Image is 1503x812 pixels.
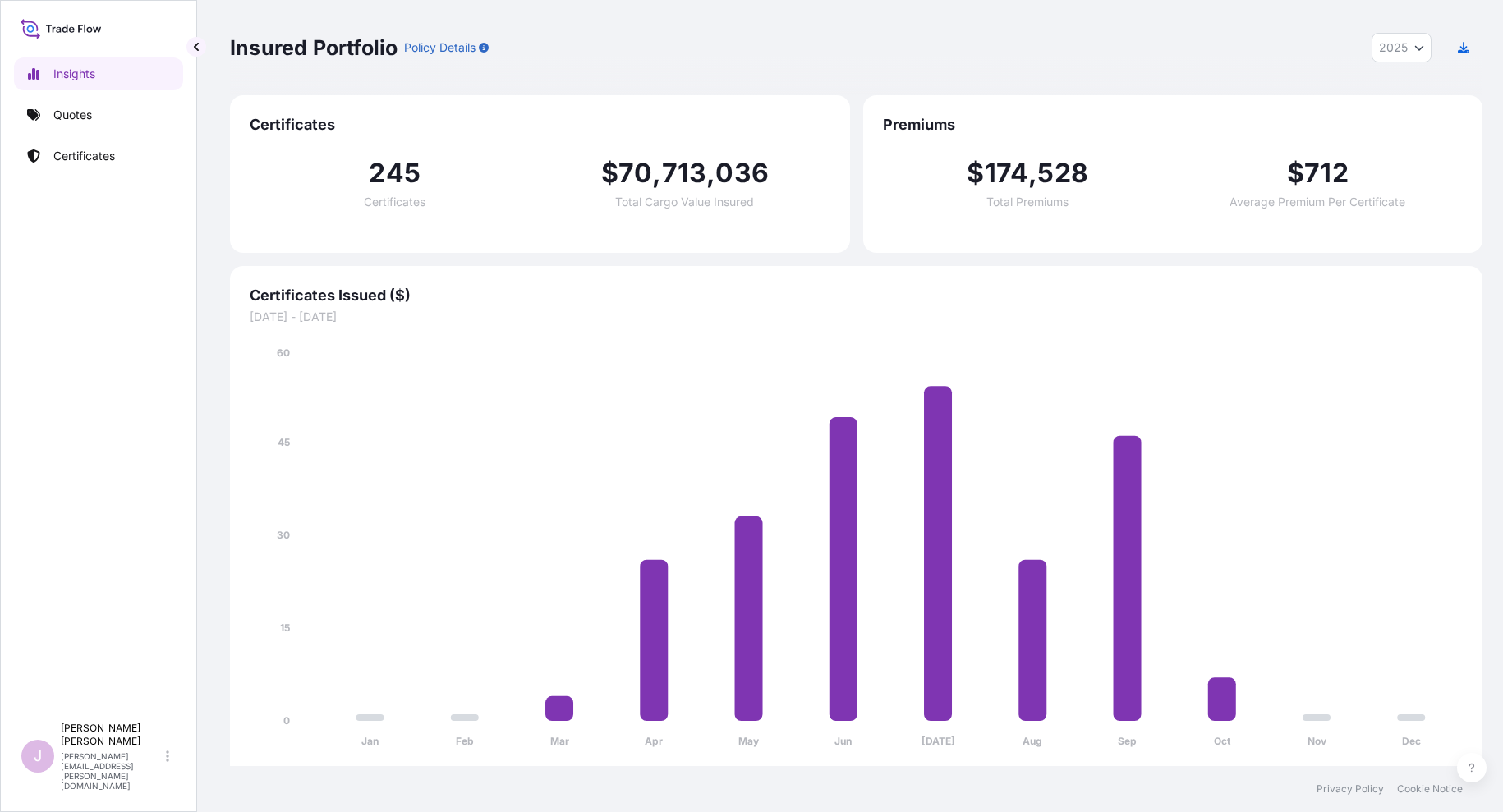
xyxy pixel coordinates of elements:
[834,735,852,747] tspan: Jun
[618,160,652,186] span: 70
[738,735,760,747] tspan: May
[1023,735,1042,747] tspan: Aug
[230,34,398,61] p: Insured Portfolio
[645,735,663,747] tspan: Apr
[283,714,290,727] tspan: 0
[985,160,1029,186] span: 174
[1287,160,1304,186] span: $
[1028,160,1037,186] span: ,
[550,735,569,747] tspan: Mar
[1372,33,1432,62] button: Year Selector
[986,196,1069,208] span: Total Premiums
[34,748,42,764] span: J
[53,107,92,123] p: Quotes
[662,160,707,186] span: 713
[922,735,955,747] tspan: [DATE]
[1214,735,1231,747] tspan: Oct
[456,735,474,747] tspan: Feb
[277,529,290,541] tspan: 30
[361,735,379,747] tspan: Jan
[615,196,754,208] span: Total Cargo Value Insured
[61,722,163,748] p: [PERSON_NAME] [PERSON_NAME]
[278,436,290,448] tspan: 45
[250,115,830,135] span: Certificates
[280,622,290,634] tspan: 15
[14,99,183,131] a: Quotes
[1304,160,1349,186] span: 712
[14,140,183,172] a: Certificates
[601,160,618,186] span: $
[1230,196,1405,208] span: Average Premium Per Certificate
[652,160,661,186] span: ,
[369,160,421,186] span: 245
[1317,782,1384,796] a: Privacy Policy
[1118,735,1137,747] tspan: Sep
[404,39,476,56] p: Policy Details
[277,346,290,359] tspan: 60
[364,196,425,208] span: Certificates
[53,66,95,82] p: Insights
[14,57,183,90] a: Insights
[967,160,984,186] span: $
[1037,160,1088,186] span: 528
[706,160,715,186] span: ,
[1397,782,1463,796] a: Cookie Notice
[1308,735,1327,747] tspan: Nov
[715,160,769,186] span: 036
[61,751,163,791] p: [PERSON_NAME][EMAIL_ADDRESS][PERSON_NAME][DOMAIN_NAME]
[250,309,1463,325] span: [DATE] - [DATE]
[1379,39,1408,56] span: 2025
[53,148,115,164] p: Certificates
[883,115,1464,135] span: Premiums
[250,286,1463,305] span: Certificates Issued ($)
[1402,735,1421,747] tspan: Dec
